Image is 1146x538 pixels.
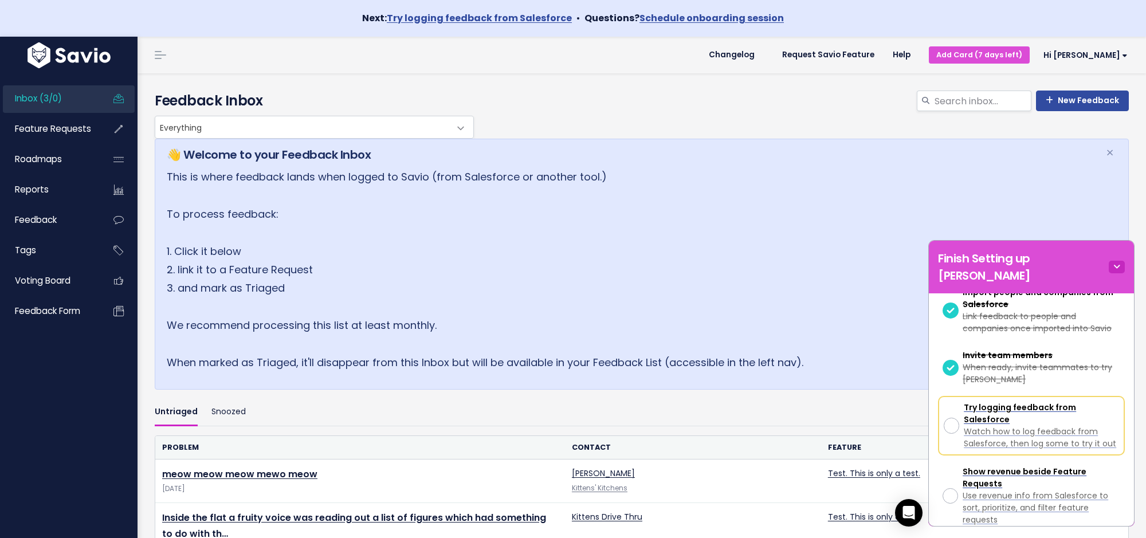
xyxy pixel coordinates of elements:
span: Watch how to log feedback from Salesforce, then log some to try it out [964,426,1116,449]
span: Try logging feedback from Salesforce [964,402,1076,425]
a: Kittens' Kitchens [572,484,627,493]
a: meow meow meow mewo meow [162,468,317,481]
input: Search inbox... [933,91,1031,111]
a: Untriaged [155,399,198,426]
span: [DATE] [162,483,558,495]
span: Roadmaps [15,153,62,165]
div: Open Intercom Messenger [895,499,923,527]
span: Everything [155,116,450,138]
th: Problem [155,436,565,460]
a: Test. This is only a test. [828,468,920,479]
a: Tags [3,237,95,264]
span: Voting Board [15,274,70,286]
a: Inbox (3/0) [3,85,95,112]
a: Roadmaps [3,146,95,172]
span: × [1106,143,1114,162]
strong: Questions? [584,11,784,25]
h4: Feedback Inbox [155,91,1129,111]
span: When ready, invite teammates to try [PERSON_NAME] [963,362,1112,385]
ul: Filter feature requests [155,399,1129,426]
span: Invite team members [963,349,1053,361]
button: Close [1094,139,1125,167]
span: Show revenue beside Feature Requests [963,466,1086,489]
h5: Finish Setting up [PERSON_NAME] [938,250,1109,284]
span: Feedback form [15,305,80,317]
img: logo-white.9d6f32f41409.svg [25,42,113,68]
span: Reports [15,183,49,195]
a: Feature Requests [3,116,95,142]
a: Reports [3,176,95,203]
th: Feature [821,436,1077,460]
span: Changelog [709,51,755,59]
span: • [576,11,580,25]
strong: Next: [362,11,572,25]
a: Hi [PERSON_NAME] [1030,46,1137,64]
a: Test. This is only a test. [828,511,920,523]
a: Voting Board [3,268,95,294]
span: Feature Requests [15,123,91,135]
a: Request Savio Feature [773,46,884,64]
a: New Feedback [1036,91,1129,111]
a: Try logging feedback from Salesforce [387,11,572,25]
span: Everything [155,116,474,139]
a: Help [884,46,920,64]
span: Tags [15,244,36,256]
span: Inbox (3/0) [15,92,62,104]
a: Feedback [3,207,95,233]
h5: 👋 Welcome to your Feedback Inbox [167,146,1092,163]
a: Add Card (7 days left) [929,46,1030,63]
a: [PERSON_NAME] [572,468,635,479]
a: Try logging feedback from Salesforce Watch how to log feedback from Salesforce, then log some to ... [938,396,1125,455]
a: Feedback form [3,298,95,324]
a: Show revenue beside Feature Requests Use revenue info from Salesforce to sort, prioritize, and fi... [938,461,1125,531]
span: Hi [PERSON_NAME] [1043,51,1128,60]
span: Import people and companies from Salesforce [963,286,1113,310]
a: Kittens Drive Thru [572,511,642,523]
span: Link feedback to people and companies once imported into Savio [963,311,1112,334]
a: Schedule onboarding session [639,11,784,25]
span: Use revenue info from Salesforce to sort, prioritize, and filter feature requests [963,490,1108,525]
span: Feedback [15,214,57,226]
th: Contact [565,436,821,460]
a: Snoozed [211,399,246,426]
p: This is where feedback lands when logged to Savio (from Salesforce or another tool.) To process f... [167,168,1092,372]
